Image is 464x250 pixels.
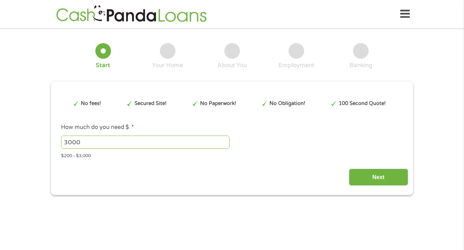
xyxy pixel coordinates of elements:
div: Your Home [152,62,183,69]
div: Employment [278,62,315,69]
div: Banking [350,62,372,69]
div: About You [217,62,247,69]
input: Next [349,169,408,186]
p: No fees! [81,100,101,107]
p: No Paperwork! [200,100,236,107]
div: $200 - $3,000 [61,150,403,160]
p: No Obligation! [269,100,305,107]
div: Start [96,62,110,69]
img: GetLoanNow Logo [54,4,209,24]
label: How much do you need $ [61,124,134,131]
p: 100 Second Quote! [339,100,386,107]
p: Secured Site! [135,100,166,107]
